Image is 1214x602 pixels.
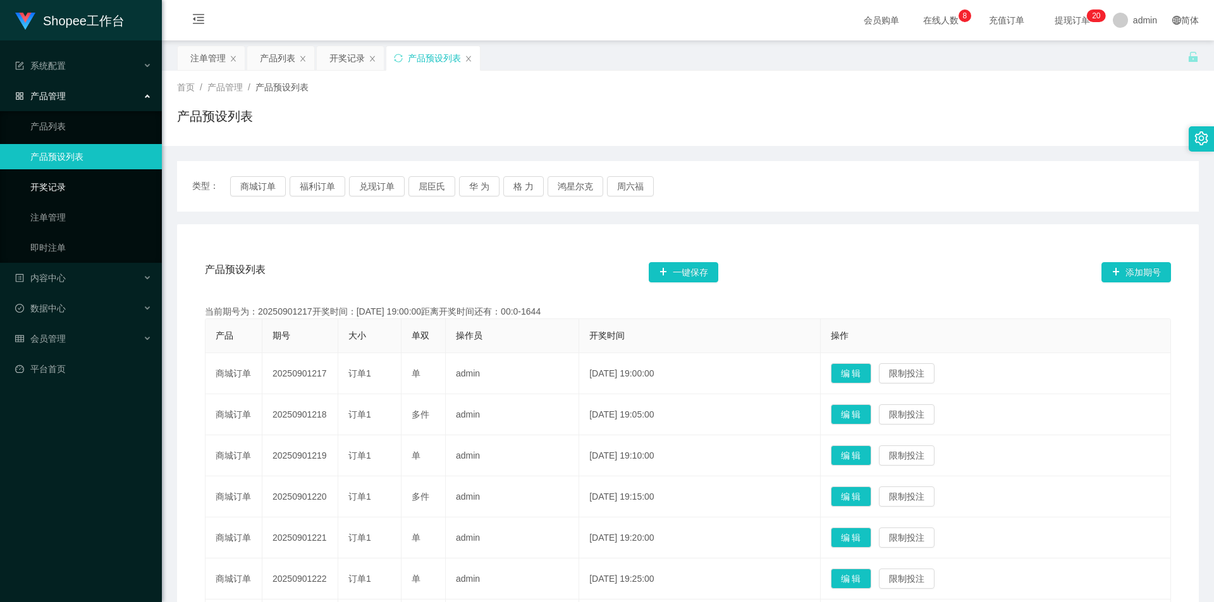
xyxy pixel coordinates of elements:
td: 20250901220 [262,476,338,517]
td: 商城订单 [205,476,262,517]
span: 提现订单 [1048,16,1096,25]
i: 图标: close [299,55,307,63]
button: 图标: plus添加期号 [1101,262,1171,282]
span: 订单1 [348,409,371,419]
i: 图标: sync [394,54,403,63]
button: 编 辑 [831,363,871,383]
button: 屈臣氏 [408,176,455,196]
a: 产品预设列表 [30,144,152,169]
i: 图标: global [1172,16,1181,25]
span: / [248,82,250,92]
a: Shopee工作台 [15,15,125,25]
td: 商城订单 [205,394,262,435]
span: 多件 [412,491,429,502]
span: 产品预设列表 [205,262,266,282]
td: admin [446,353,579,394]
div: 产品预设列表 [408,46,461,70]
i: 图标: unlock [1187,51,1199,63]
i: 图标: check-circle-o [15,304,24,313]
td: [DATE] 19:20:00 [579,517,820,558]
span: 操作 [831,330,849,340]
span: 产品管理 [207,82,243,92]
span: 系统配置 [15,61,66,71]
i: 图标: appstore-o [15,92,24,100]
i: 图标: close [465,55,472,63]
td: 商城订单 [205,435,262,476]
span: 单 [412,368,420,378]
td: 商城订单 [205,558,262,599]
td: admin [446,435,579,476]
div: 开奖记录 [329,46,365,70]
a: 注单管理 [30,205,152,230]
span: 订单1 [348,368,371,378]
td: 20250901218 [262,394,338,435]
td: [DATE] 19:05:00 [579,394,820,435]
td: admin [446,517,579,558]
span: 操作员 [456,330,482,340]
i: 图标: close [369,55,376,63]
button: 限制投注 [879,363,935,383]
td: [DATE] 19:10:00 [579,435,820,476]
a: 图标: dashboard平台首页 [15,356,152,382]
button: 福利订单 [290,176,345,196]
span: 开奖时间 [589,330,625,340]
button: 编 辑 [831,404,871,424]
button: 限制投注 [879,445,935,466]
td: 商城订单 [205,517,262,558]
div: 当前期号为：20250901217开奖时间：[DATE] 19:00:00距离开奖时间还有：00:0-1644 [205,305,1171,318]
button: 限制投注 [879,569,935,589]
button: 图标: plus一键保存 [649,262,718,282]
button: 编 辑 [831,569,871,589]
span: 单 [412,533,420,543]
button: 华 为 [459,176,500,196]
span: 订单1 [348,574,371,584]
td: admin [446,394,579,435]
i: 图标: table [15,334,24,343]
span: 数据中心 [15,303,66,313]
td: 20250901217 [262,353,338,394]
span: 大小 [348,330,366,340]
span: 期号 [273,330,290,340]
button: 编 辑 [831,486,871,507]
span: 单 [412,450,420,461]
span: 单 [412,574,420,584]
td: admin [446,558,579,599]
button: 编 辑 [831,527,871,548]
p: 2 [1092,9,1096,22]
a: 产品列表 [30,114,152,139]
i: 图标: close [230,55,237,63]
h1: 产品预设列表 [177,107,253,126]
a: 开奖记录 [30,174,152,200]
button: 兑现订单 [349,176,405,196]
div: 产品列表 [260,46,295,70]
p: 0 [1096,9,1101,22]
a: 即时注单 [30,235,152,260]
button: 编 辑 [831,445,871,466]
span: 首页 [177,82,195,92]
td: 20250901222 [262,558,338,599]
td: admin [446,476,579,517]
span: 订单1 [348,533,371,543]
span: 在线人数 [917,16,965,25]
span: 产品管理 [15,91,66,101]
i: 图标: profile [15,274,24,282]
button: 限制投注 [879,404,935,424]
span: 产品预设列表 [255,82,309,92]
span: 类型： [192,176,230,196]
sup: 20 [1087,9,1105,22]
td: [DATE] 19:25:00 [579,558,820,599]
p: 8 [963,9,967,22]
span: 产品 [216,330,233,340]
button: 鸿星尔克 [548,176,603,196]
td: [DATE] 19:15:00 [579,476,820,517]
button: 周六福 [607,176,654,196]
span: 单双 [412,330,429,340]
button: 商城订单 [230,176,286,196]
span: 充值订单 [983,16,1031,25]
span: 订单1 [348,450,371,461]
td: 20250901221 [262,517,338,558]
span: 多件 [412,409,429,419]
i: 图标: setting [1194,131,1208,145]
h1: Shopee工作台 [43,1,125,41]
sup: 8 [959,9,971,22]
